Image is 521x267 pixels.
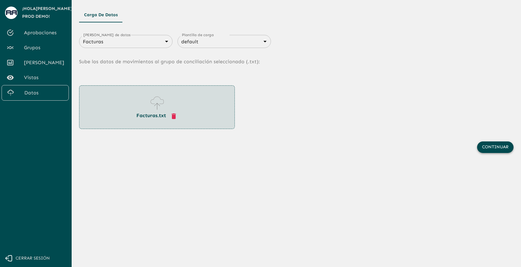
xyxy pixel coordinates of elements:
a: Datos [2,85,69,101]
a: [PERSON_NAME] [2,55,69,70]
span: Datos [24,89,64,97]
p: Sube los datos de movimientos al grupo de conciliación seleccionado (. txt ): [79,48,514,75]
p: Facturas.txt [136,112,178,120]
span: [PERSON_NAME] [24,59,64,66]
span: Vistas [24,74,64,81]
a: Grupos [2,40,69,55]
div: default [178,37,271,46]
span: ¡Hola [PERSON_NAME] Prod Demo ! [22,5,72,20]
label: Plantilla de carga [182,32,214,37]
span: Grupos [24,44,64,51]
div: Tipos de Movimientos [79,7,514,22]
div: Facturas [79,37,173,46]
button: Carga de Datos [79,7,123,22]
button: Continuar [477,141,514,153]
span: Aprobaciones [24,29,64,36]
img: avatar [6,10,17,15]
a: Aprobaciones [2,25,69,40]
a: Vistas [2,70,69,85]
span: Cerrar sesión [16,255,50,262]
label: [PERSON_NAME] de datos [83,32,131,37]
